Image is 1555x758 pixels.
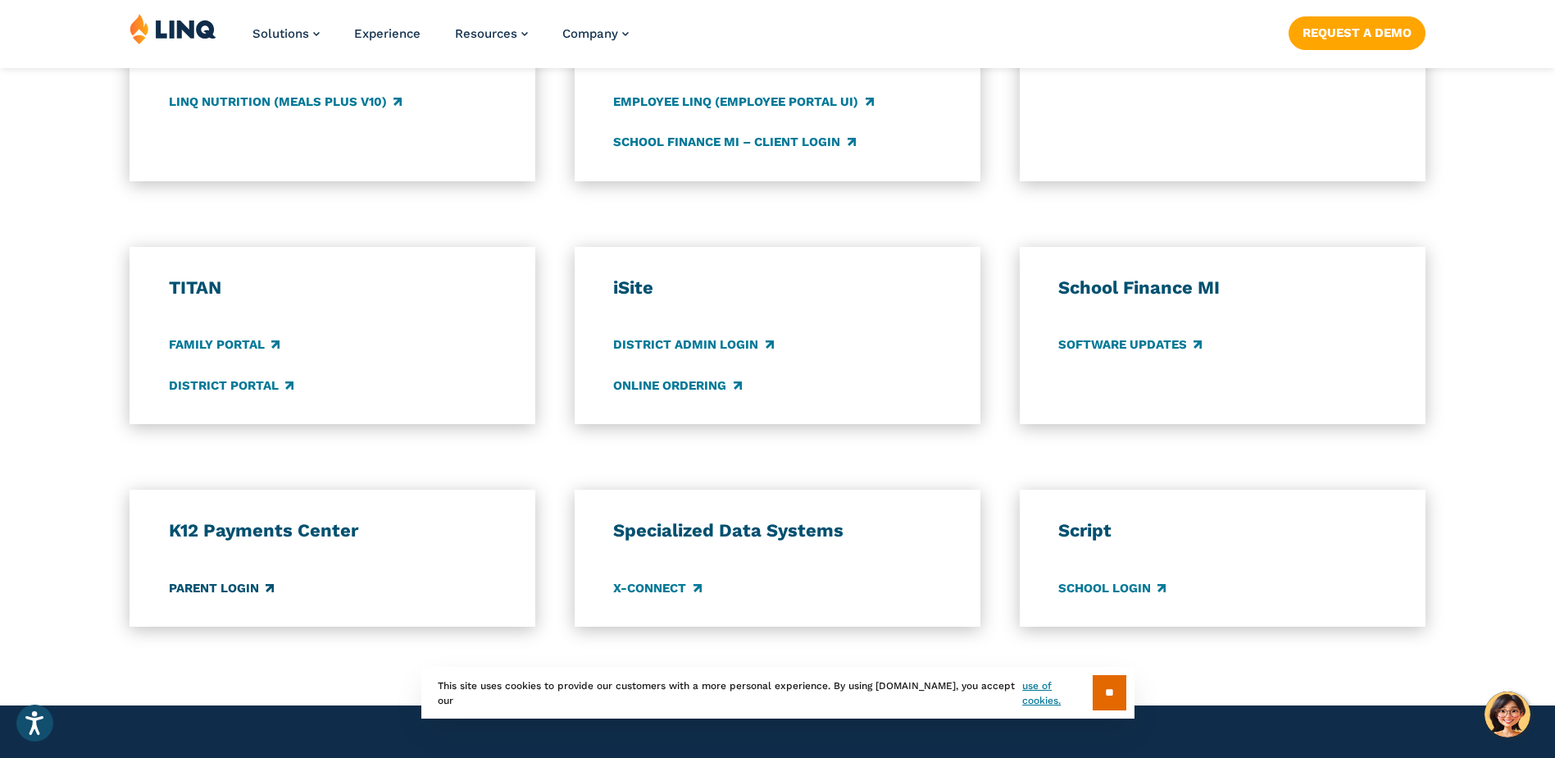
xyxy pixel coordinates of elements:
h3: Script [1058,519,1386,542]
a: Solutions [252,26,320,41]
h3: Specialized Data Systems [613,519,941,542]
div: This site uses cookies to provide our customers with a more personal experience. By using [DOMAIN... [421,667,1134,719]
a: Employee LINQ (Employee Portal UI) [613,93,873,111]
h3: K12 Payments Center [169,519,497,542]
a: LINQ Nutrition (Meals Plus v10) [169,93,402,111]
a: X-Connect [613,579,701,597]
button: Hello, have a question? Let’s chat. [1485,692,1530,737]
a: Online Ordering [613,377,741,395]
a: Company [562,26,629,41]
h3: TITAN [169,276,497,299]
a: District Portal [169,377,293,395]
a: Request a Demo [1289,16,1425,49]
nav: Primary Navigation [252,13,629,67]
h3: School Finance MI [1058,276,1386,299]
span: Resources [455,26,517,41]
a: School Finance MI – Client Login [613,133,855,151]
a: Resources [455,26,528,41]
img: LINQ | K‑12 Software [130,13,216,44]
a: use of cookies. [1022,678,1092,708]
a: Parent Login [169,579,274,597]
span: Company [562,26,618,41]
a: School Login [1058,579,1166,597]
nav: Button Navigation [1289,13,1425,49]
a: Experience [354,26,421,41]
a: District Admin Login [613,336,773,354]
span: Solutions [252,26,309,41]
h3: iSite [613,276,941,299]
a: Family Portal [169,336,280,354]
a: Software Updates [1058,336,1202,354]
